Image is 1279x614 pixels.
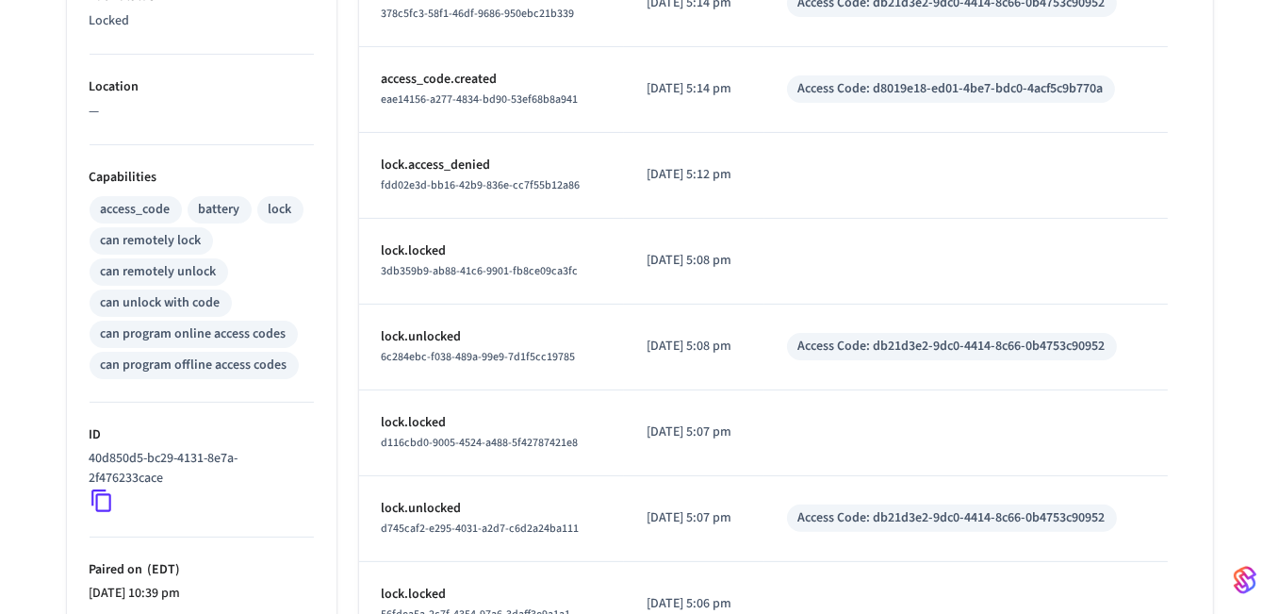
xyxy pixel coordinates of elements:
p: lock.locked [382,413,602,433]
p: [DATE] 5:08 pm [647,251,741,271]
p: lock.locked [382,585,602,605]
div: battery [199,200,240,220]
div: can remotely lock [101,231,202,251]
p: Locked [90,11,314,31]
p: lock.locked [382,241,602,261]
p: lock.unlocked [382,327,602,347]
p: Location [90,77,314,97]
div: lock [269,200,292,220]
div: can program offline access codes [101,356,287,375]
p: — [90,102,314,122]
div: Access Code: db21d3e2-9dc0-4414-8c66-0b4753c90952 [798,508,1106,528]
div: can unlock with code [101,293,221,313]
img: SeamLogoGradient.69752ec5.svg [1234,565,1256,595]
span: 3db359b9-ab88-41c6-9901-fb8ce09ca3fc [382,263,579,279]
p: [DATE] 5:07 pm [647,423,741,442]
div: access_code [101,200,171,220]
p: access_code.created [382,70,602,90]
p: Paired on [90,560,314,580]
span: eae14156-a277-4834-bd90-53ef68b8a941 [382,91,579,108]
p: ID [90,425,314,445]
span: 6c284ebc-f038-489a-99e9-7d1f5cc19785 [382,349,576,365]
p: [DATE] 5:14 pm [647,79,741,99]
p: lock.access_denied [382,156,602,175]
span: fdd02e3d-bb16-42b9-836e-cc7f55b12a86 [382,177,581,193]
p: [DATE] 5:07 pm [647,508,741,528]
p: [DATE] 5:06 pm [647,594,741,614]
div: can remotely unlock [101,262,217,282]
span: 378c5fc3-58f1-46df-9686-950ebc21b339 [382,6,575,22]
p: [DATE] 5:12 pm [647,165,741,185]
span: ( EDT ) [143,560,180,579]
p: [DATE] 5:08 pm [647,337,741,357]
span: d745caf2-e295-4031-a2d7-c6d2a24ba111 [382,521,580,537]
p: Capabilities [90,168,314,188]
p: [DATE] 10:39 pm [90,584,314,604]
div: Access Code: d8019e18-ed01-4be7-bdc0-4acf5c9b770a [798,79,1104,99]
div: Access Code: db21d3e2-9dc0-4414-8c66-0b4753c90952 [798,337,1106,357]
p: 40d850d5-bc29-4131-8e7a-2f476233cace [90,449,306,489]
div: can program online access codes [101,324,287,344]
span: d116cbd0-9005-4524-a488-5f42787421e8 [382,435,579,451]
p: lock.unlocked [382,499,602,519]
